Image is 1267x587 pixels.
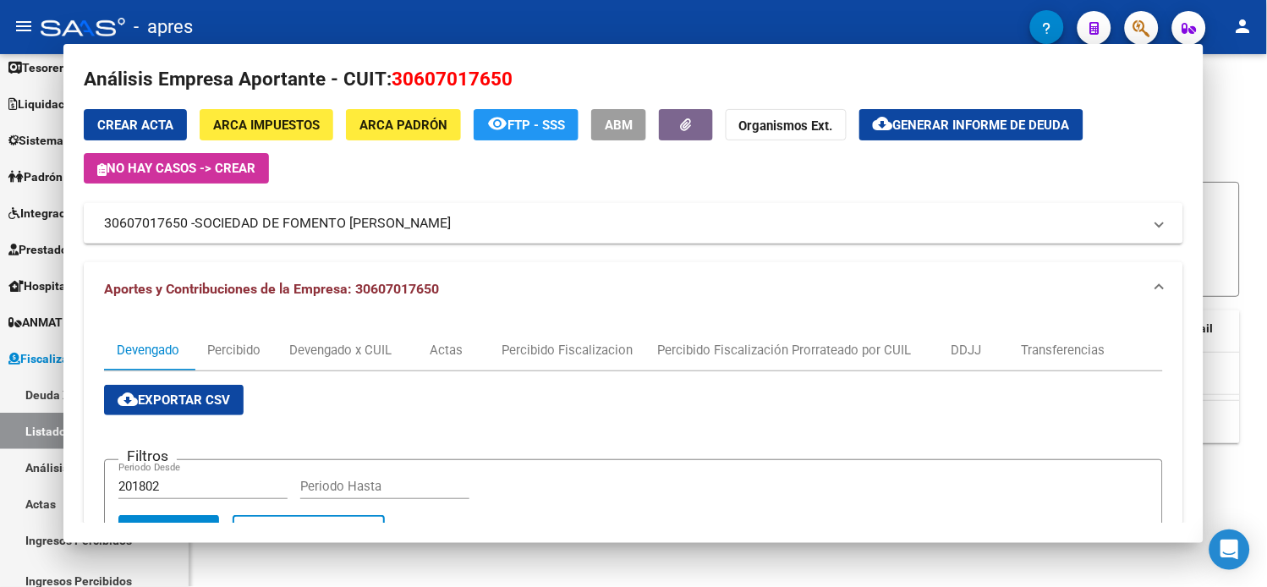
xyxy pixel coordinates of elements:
span: Aportes y Contribuciones de la Empresa: 30607017650 [104,281,439,297]
span: SOCIEDAD DE FOMENTO [PERSON_NAME] [195,213,451,233]
span: No hay casos -> Crear [97,161,255,176]
button: Organismos Ext. [726,109,847,140]
mat-icon: person [1233,16,1253,36]
div: Percibido [207,341,261,359]
button: No hay casos -> Crear [84,153,269,184]
span: ANMAT - Trazabilidad [8,313,141,332]
button: Crear Acta [84,109,187,140]
div: Open Intercom Messenger [1209,529,1250,570]
div: DDJJ [952,341,982,359]
div: Actas [430,341,463,359]
button: Exportar CSV [104,385,244,415]
span: Prestadores / Proveedores [8,240,162,259]
mat-panel-title: 30607017650 - [104,213,1143,233]
span: Tesorería [8,58,74,77]
mat-expansion-panel-header: 30607017650 -SOCIEDAD DE FOMENTO [PERSON_NAME] [84,203,1183,244]
span: Liquidación de Convenios [8,95,156,113]
button: FTP - SSS [474,109,579,140]
span: Exportar CSV [118,392,230,408]
span: Sistema [8,131,63,150]
div: Transferencias [1022,341,1105,359]
span: Integración (discapacidad) [8,204,165,222]
span: - apres [134,8,193,46]
button: ABM [591,109,646,140]
mat-icon: cloud_download [118,389,138,409]
span: Fiscalización RG [8,349,110,368]
button: ARCA Padrón [346,109,461,140]
span: FTP - SSS [507,118,565,133]
span: 30607017650 [392,68,513,90]
mat-icon: search [134,521,154,541]
button: Generar informe de deuda [859,109,1083,140]
strong: Organismos Ext. [739,118,833,134]
div: Devengado [117,341,179,359]
span: Hospitales Públicos [8,277,131,295]
span: Crear Acta [97,118,173,133]
span: Padrón [8,167,63,186]
h2: Análisis Empresa Aportante - CUIT: [84,65,1183,94]
h3: Filtros [118,447,177,465]
mat-icon: delete [248,521,268,541]
mat-expansion-panel-header: Aportes y Contribuciones de la Empresa: 30607017650 [84,262,1183,316]
button: Buscar [118,515,219,549]
div: Devengado x CUIL [289,341,392,359]
div: Percibido Fiscalización Prorrateado por CUIL [658,341,912,359]
button: ARCA Impuestos [200,109,333,140]
span: ARCA Impuestos [213,118,320,133]
span: Generar informe de deuda [893,118,1070,133]
button: Borrar Filtros [233,515,385,549]
span: ARCA Padrón [359,118,447,133]
mat-icon: menu [14,16,34,36]
mat-icon: cloud_download [873,113,893,134]
div: Percibido Fiscalizacion [502,341,633,359]
span: ABM [605,118,633,133]
mat-icon: remove_red_eye [487,113,507,134]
